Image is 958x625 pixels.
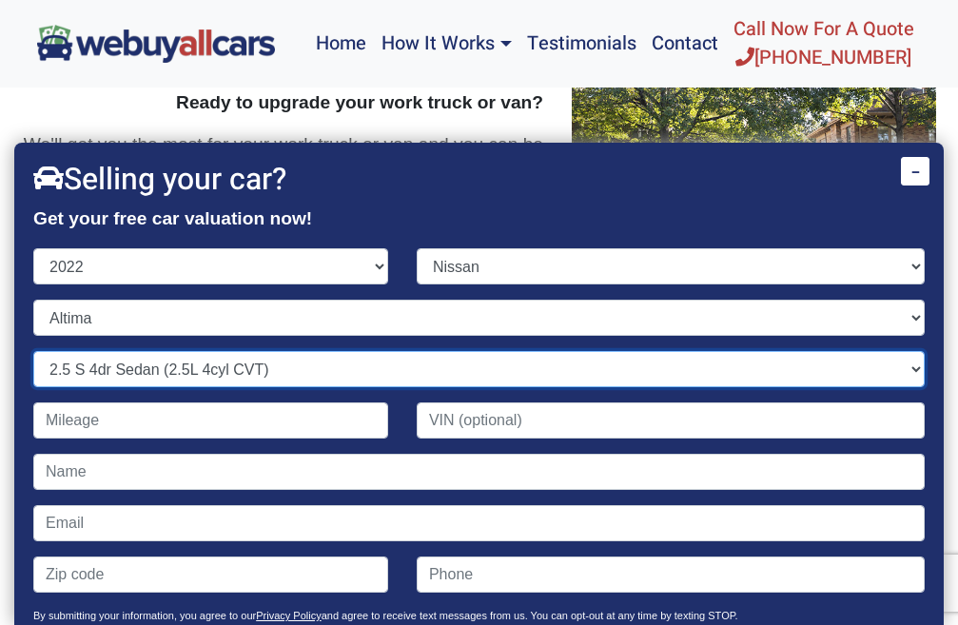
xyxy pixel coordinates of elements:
img: We Buy All Cars in NJ logo [37,25,275,62]
input: Name [33,454,925,490]
a: Privacy Policy [256,610,321,621]
input: Email [33,505,925,541]
a: Call Now For A Quote[PHONE_NUMBER] [726,8,922,80]
strong: Get your free car valuation now! [33,208,312,228]
h2: Selling your car? [33,162,925,198]
p: We'll get you the most for your work truck or van and you can be on your way to buying that dream... [23,131,544,186]
input: Mileage [33,402,388,439]
a: Contact [644,8,726,80]
a: Testimonials [519,8,644,80]
strong: Ready to upgrade your work truck or van? [176,92,543,112]
a: Home [308,8,374,80]
input: Phone [417,557,925,593]
a: How It Works [374,8,518,80]
input: Zip code [33,557,388,593]
input: VIN (optional) [417,402,925,439]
